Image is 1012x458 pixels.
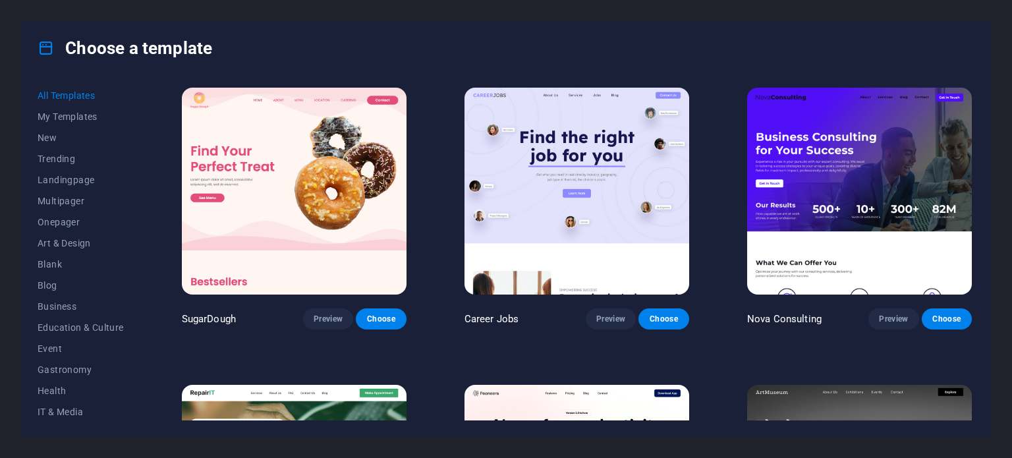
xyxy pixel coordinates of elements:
[922,308,972,329] button: Choose
[303,308,353,329] button: Preview
[38,127,124,148] button: New
[38,212,124,233] button: Onepager
[932,314,961,324] span: Choose
[38,111,124,122] span: My Templates
[38,343,124,354] span: Event
[38,275,124,296] button: Blog
[38,301,124,312] span: Business
[182,312,236,326] p: SugarDough
[38,338,124,359] button: Event
[596,314,625,324] span: Preview
[38,296,124,317] button: Business
[38,407,124,417] span: IT & Media
[314,314,343,324] span: Preview
[747,312,822,326] p: Nova Consulting
[38,132,124,143] span: New
[38,106,124,127] button: My Templates
[38,169,124,190] button: Landingpage
[586,308,636,329] button: Preview
[38,380,124,401] button: Health
[38,233,124,254] button: Art & Design
[38,359,124,380] button: Gastronomy
[747,88,972,295] img: Nova Consulting
[38,148,124,169] button: Trending
[38,90,124,101] span: All Templates
[38,196,124,206] span: Multipager
[38,322,124,333] span: Education & Culture
[38,154,124,164] span: Trending
[38,217,124,227] span: Onepager
[464,88,689,295] img: Career Jobs
[38,254,124,275] button: Blank
[868,308,918,329] button: Preview
[38,175,124,185] span: Landingpage
[649,314,678,324] span: Choose
[38,280,124,291] span: Blog
[38,259,124,270] span: Blank
[356,308,406,329] button: Choose
[38,317,124,338] button: Education & Culture
[38,190,124,212] button: Multipager
[38,401,124,422] button: IT & Media
[38,364,124,375] span: Gastronomy
[182,88,407,295] img: SugarDough
[38,238,124,248] span: Art & Design
[366,314,395,324] span: Choose
[638,308,689,329] button: Choose
[464,312,519,326] p: Career Jobs
[38,38,212,59] h4: Choose a template
[38,85,124,106] button: All Templates
[38,386,124,396] span: Health
[879,314,908,324] span: Preview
